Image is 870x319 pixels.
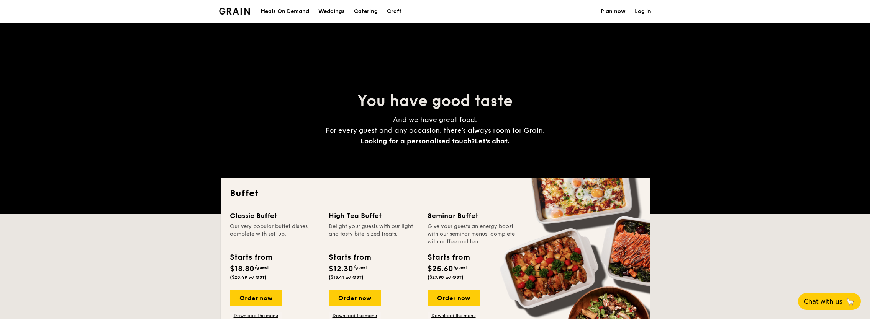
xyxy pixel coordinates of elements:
[329,210,418,221] div: High Tea Buffet
[230,275,267,280] span: ($20.49 w/ GST)
[329,275,364,280] span: ($13.41 w/ GST)
[845,297,855,306] span: 🦙
[230,210,319,221] div: Classic Buffet
[329,290,381,306] div: Order now
[230,187,641,200] h2: Buffet
[428,210,517,221] div: Seminar Buffet
[329,252,370,263] div: Starts from
[353,265,368,270] span: /guest
[428,252,469,263] div: Starts from
[230,223,319,246] div: Our very popular buffet dishes, complete with set-up.
[360,137,475,145] span: Looking for a personalised touch?
[428,312,480,319] a: Download the menu
[798,293,861,310] button: Chat with us🦙
[230,264,254,273] span: $18.80
[230,312,282,319] a: Download the menu
[254,265,269,270] span: /guest
[428,290,480,306] div: Order now
[329,223,418,246] div: Delight your guests with our light and tasty bite-sized treats.
[329,312,381,319] a: Download the menu
[219,8,250,15] img: Grain
[230,290,282,306] div: Order now
[230,252,272,263] div: Starts from
[326,116,545,145] span: And we have great food. For every guest and any occasion, there’s always room for Grain.
[357,92,513,110] span: You have good taste
[428,264,453,273] span: $25.60
[219,8,250,15] a: Logotype
[453,265,468,270] span: /guest
[428,275,464,280] span: ($27.90 w/ GST)
[428,223,517,246] div: Give your guests an energy boost with our seminar menus, complete with coffee and tea.
[804,298,842,305] span: Chat with us
[475,137,510,145] span: Let's chat.
[329,264,353,273] span: $12.30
